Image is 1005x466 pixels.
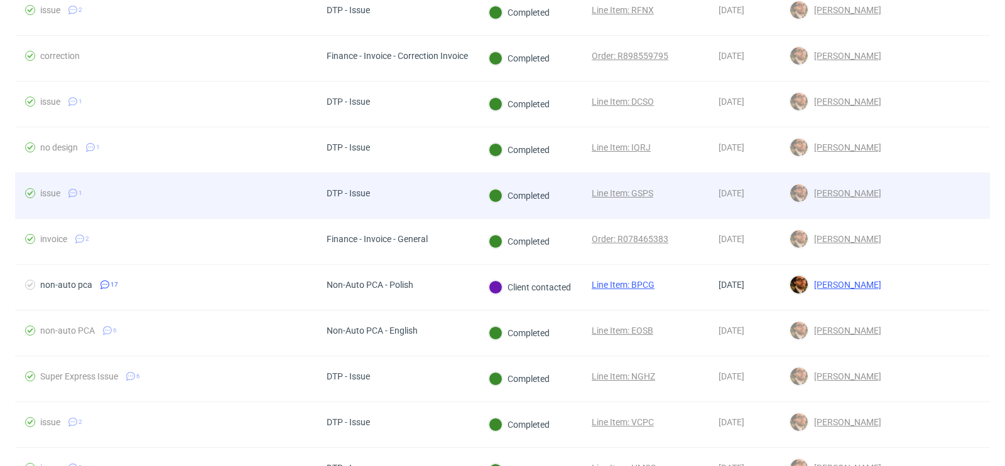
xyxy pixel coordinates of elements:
[489,189,550,203] div: Completed
[719,280,744,290] span: [DATE]
[719,234,744,244] span: [DATE]
[327,417,370,427] div: DTP - Issue
[592,51,668,61] a: Order: R898559795
[327,326,418,336] div: Non-Auto PCA - English
[85,234,89,244] span: 2
[40,97,60,107] div: issue
[489,6,550,19] div: Completed
[40,51,80,61] div: correction
[489,418,550,432] div: Completed
[719,371,744,381] span: [DATE]
[809,188,881,198] span: [PERSON_NAME]
[136,371,140,381] span: 6
[327,188,370,198] div: DTP - Issue
[40,5,60,15] div: issue
[809,142,881,152] span: [PERSON_NAME]
[327,97,370,107] div: DTP - Issue
[40,234,67,244] div: invoice
[809,234,881,244] span: [PERSON_NAME]
[809,280,881,290] span: [PERSON_NAME]
[40,280,92,290] div: non-auto pca
[790,47,808,65] img: Matteo Corsico
[719,188,744,198] span: [DATE]
[40,326,95,336] div: non-auto PCA
[489,326,550,340] div: Completed
[790,230,808,248] img: Matteo Corsico
[592,142,651,152] a: Line Item: IQRJ
[719,142,744,152] span: [DATE]
[327,234,428,244] div: Finance - Invoice - General
[113,326,117,336] span: 6
[327,51,468,61] div: Finance - Invoice - Correction Invoice
[327,5,370,15] div: DTP - Issue
[327,280,413,290] div: Non-Auto PCA - Polish
[79,417,82,427] span: 2
[79,188,82,198] span: 1
[489,51,550,65] div: Completed
[592,417,654,427] a: Line Item: VCPC
[790,184,808,202] img: Matteo Corsico
[809,417,881,427] span: [PERSON_NAME]
[719,5,744,15] span: [DATE]
[790,139,808,156] img: Matteo Corsico
[790,1,808,19] img: Matteo Corsico
[809,371,881,381] span: [PERSON_NAME]
[790,413,808,431] img: Matteo Corsico
[40,417,60,427] div: issue
[790,276,808,294] img: Matteo Corsico
[489,280,571,294] div: Client contacted
[79,97,82,107] span: 1
[719,97,744,107] span: [DATE]
[790,322,808,339] img: Matteo Corsico
[809,5,881,15] span: [PERSON_NAME]
[592,371,655,381] a: Line Item: NGHZ
[809,326,881,336] span: [PERSON_NAME]
[489,235,550,248] div: Completed
[790,93,808,110] img: Matteo Corsico
[592,97,654,107] a: Line Item: DCSO
[592,188,653,198] a: Line Item: GSPS
[592,326,653,336] a: Line Item: EOSB
[79,5,82,15] span: 2
[809,97,881,107] span: [PERSON_NAME]
[592,5,654,15] a: Line Item: RFNX
[719,326,744,336] span: [DATE]
[592,234,668,244] a: Order: R078465383
[592,280,655,290] a: Line Item: BPCG
[40,142,78,152] div: no design
[96,142,100,152] span: 1
[40,371,118,381] div: Super Express Issue
[790,368,808,385] img: Matteo Corsico
[809,51,881,61] span: [PERSON_NAME]
[40,188,60,198] div: issue
[719,417,744,427] span: [DATE]
[327,142,370,152] div: DTP - Issue
[489,97,550,111] div: Completed
[719,51,744,61] span: [DATE]
[327,371,370,381] div: DTP - Issue
[489,143,550,157] div: Completed
[111,280,118,290] span: 17
[489,372,550,386] div: Completed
